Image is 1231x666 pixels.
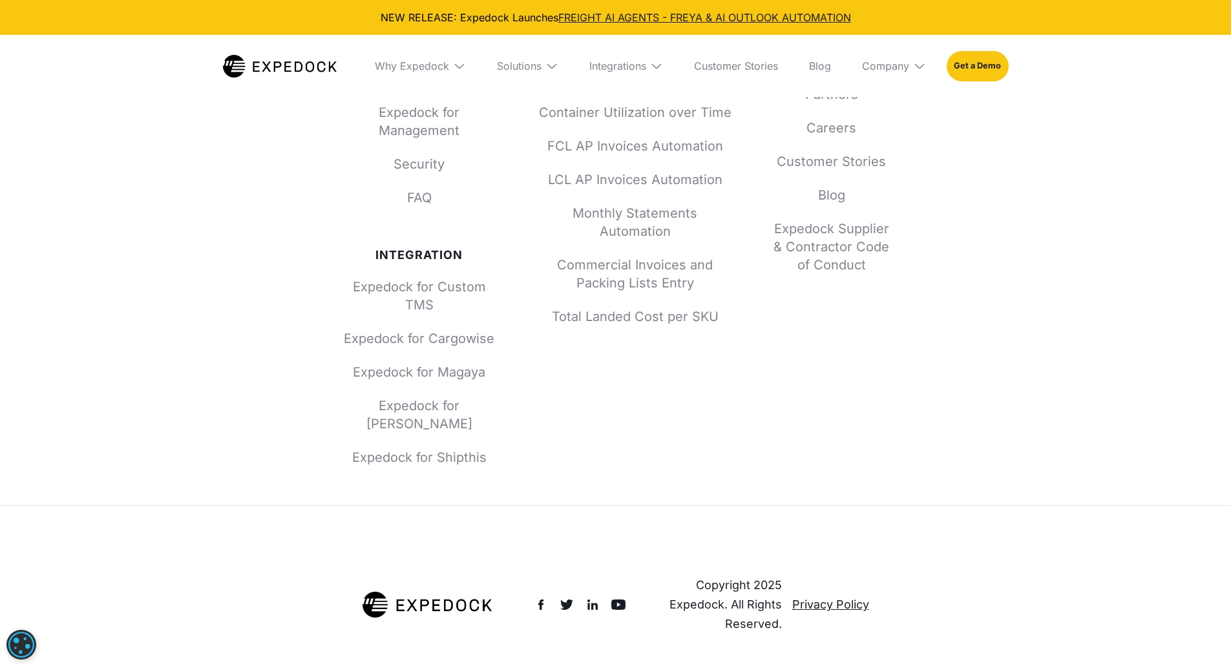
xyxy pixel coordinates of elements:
div: Company [852,35,936,97]
div: Integrations [579,35,673,97]
div: Company [862,59,909,72]
div: Integration [342,248,497,262]
a: Total Landed Cost per SKU [538,307,732,326]
a: Expedock for Custom TMS [342,278,497,314]
a: Monthly Statements Automation [538,204,732,240]
a: Privacy Policy [792,595,869,614]
div: Copyright 2025 Expedock. All Rights Reserved. [657,576,781,634]
div: NEW RELEASE: Expedock Launches [10,10,1221,25]
a: Security [342,155,497,173]
a: Careers [773,119,890,137]
a: LCL AP Invoices Automation [538,171,732,189]
a: Expedock for Shipthis [342,448,497,466]
div: Why Expedock [364,35,476,97]
a: Container Utilization over Time [538,103,732,121]
div: Solutions [497,59,542,72]
a: FCL AP Invoices Automation [538,137,732,155]
a: Expedock for Magaya [342,363,497,381]
a: FREIGHT AI AGENTS - FREYA & AI OUTLOOK AUTOMATION [558,11,851,24]
a: Commercial Invoices and Packing Lists Entry [538,256,732,292]
a: Expedock for Cargowise [342,329,497,348]
div: Integrations [589,59,646,72]
a: Blog [799,35,841,97]
iframe: Chat Widget [1016,526,1231,666]
a: FAQ [342,189,497,207]
a: Customer Stories [773,152,890,171]
a: Blog [773,186,890,204]
a: Customer Stories [684,35,788,97]
a: Expedock Supplier & Contractor Code of Conduct [773,220,890,274]
a: Expedock for [PERSON_NAME] [342,397,497,433]
a: Expedock for Management [342,103,497,140]
div: Why Expedock [375,59,449,72]
a: Get a Demo [947,51,1008,81]
div: Solutions [487,35,569,97]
